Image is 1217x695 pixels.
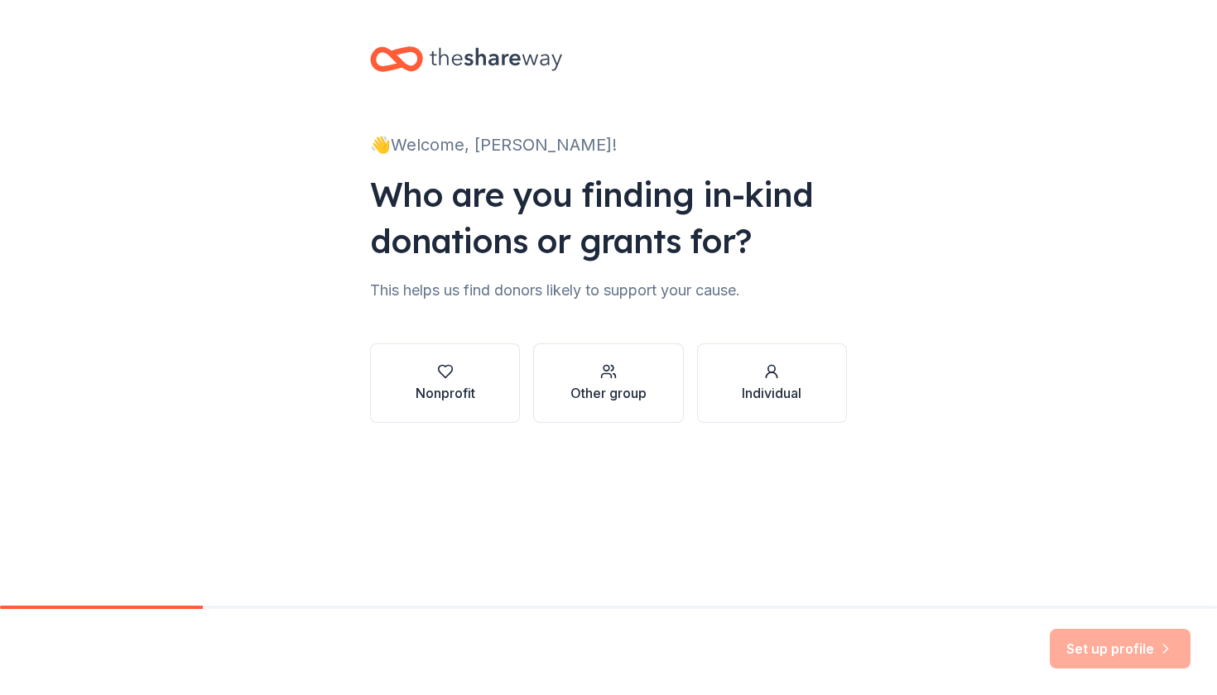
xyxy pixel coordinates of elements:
div: This helps us find donors likely to support your cause. [370,277,847,304]
button: Other group [533,343,683,423]
button: Individual [697,343,847,423]
div: 👋 Welcome, [PERSON_NAME]! [370,132,847,158]
div: Who are you finding in-kind donations or grants for? [370,171,847,264]
div: Other group [570,383,647,403]
div: Individual [742,383,801,403]
button: Nonprofit [370,343,520,423]
div: Nonprofit [416,383,475,403]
